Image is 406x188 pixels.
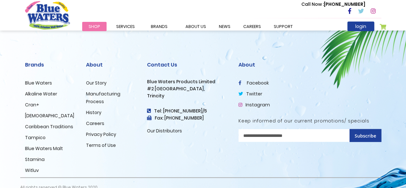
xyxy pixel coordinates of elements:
[25,102,39,108] a: Cran+
[301,1,365,8] p: [PHONE_NUMBER]
[147,93,229,99] h3: Trincity
[86,142,116,148] a: Terms of Use
[267,22,299,31] a: support
[25,1,70,29] a: store logo
[116,23,135,30] span: Services
[151,23,168,30] span: Brands
[25,123,73,130] a: Caribbean Traditions
[238,102,270,108] a: Instagram
[238,62,381,68] h2: About
[25,145,63,152] a: Blue Waters Malt
[86,131,116,138] a: Privacy Policy
[25,167,39,174] a: Witluv
[147,79,229,85] h3: Blue Waters Products Limited
[237,22,267,31] a: careers
[347,22,374,31] a: login
[301,1,324,7] span: Call Now :
[147,108,229,114] h4: Tel: [PHONE_NUMBER]/5
[355,133,376,139] span: Subscribe
[25,62,76,68] h2: Brands
[238,80,269,86] a: facebook
[238,118,381,124] h5: Keep informed of our current promotions/ specials
[212,22,237,31] a: News
[179,22,212,31] a: about us
[86,62,137,68] h2: About
[147,115,229,121] h3: Fax: [PHONE_NUMBER]
[25,134,46,141] a: Tampico
[25,80,52,86] a: Blue Waters
[86,120,104,127] a: Careers
[25,156,45,163] a: Stamina
[350,129,381,142] button: Subscribe
[86,109,101,116] a: History
[147,86,229,92] h3: #2 [GEOGRAPHIC_DATA],
[86,91,120,105] a: Manufacturing Process
[147,62,229,68] h2: Contact Us
[25,91,57,97] a: Alkaline Water
[89,23,100,30] span: Shop
[238,91,262,97] a: twitter
[25,112,74,119] a: [DEMOGRAPHIC_DATA]
[86,80,107,86] a: Our Story
[147,128,182,134] a: Our Distributors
